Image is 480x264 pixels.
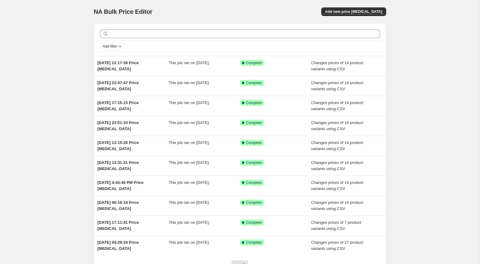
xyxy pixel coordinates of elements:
[100,43,125,50] button: Add filter
[246,100,262,105] span: Complete
[169,160,210,165] span: This job ran on [DATE].
[169,220,210,225] span: This job ran on [DATE].
[311,240,363,251] span: Changes prices of 27 product variants using CSV
[98,180,144,191] span: [DATE] 4:43:40 PM Price [MEDICAL_DATA]
[98,220,139,231] span: [DATE] 17:11:41 Price [MEDICAL_DATA]
[98,160,139,171] span: [DATE] 13:31:31 Price [MEDICAL_DATA]
[98,240,139,251] span: [DATE] 04:29:34 Price [MEDICAL_DATA]
[169,60,210,65] span: This job ran on [DATE].
[246,200,262,205] span: Complete
[98,140,139,151] span: [DATE] 13:15:26 Price [MEDICAL_DATA]
[98,200,139,211] span: [DATE] 00:16:19 Price [MEDICAL_DATA]
[246,240,262,245] span: Complete
[94,8,153,15] span: NA Bulk Price Editor
[246,220,262,225] span: Complete
[98,100,139,111] span: [DATE] 17:15:15 Price [MEDICAL_DATA]
[169,120,210,125] span: This job ran on [DATE].
[169,200,210,205] span: This job ran on [DATE].
[246,80,262,85] span: Complete
[246,160,262,165] span: Complete
[103,44,117,49] span: Add filter
[311,200,363,211] span: Changes prices of 14 product variants using CSV
[246,140,262,145] span: Complete
[321,7,386,16] button: Add new price [MEDICAL_DATA]
[246,180,262,185] span: Complete
[311,100,363,111] span: Changes prices of 14 product variants using CSV
[325,9,382,14] span: Add new price [MEDICAL_DATA]
[311,140,363,151] span: Changes prices of 14 product variants using CSV
[169,100,210,105] span: This job ran on [DATE].
[311,60,363,71] span: Changes prices of 14 product variants using CSV
[169,240,210,245] span: This job ran on [DATE].
[311,160,363,171] span: Changes prices of 14 product variants using CSV
[169,140,210,145] span: This job ran on [DATE].
[246,120,262,125] span: Complete
[169,80,210,85] span: This job ran on [DATE].
[98,80,139,91] span: [DATE] 22:47:47 Price [MEDICAL_DATA]
[98,60,139,71] span: [DATE] 12:17:36 Price [MEDICAL_DATA]
[169,180,210,185] span: This job ran on [DATE].
[311,180,363,191] span: Changes prices of 14 product variants using CSV
[311,80,363,91] span: Changes prices of 14 product variants using CSV
[311,120,363,131] span: Changes prices of 14 product variants using CSV
[311,220,361,231] span: Changes prices of 7 product variants using CSV
[98,120,139,131] span: [DATE] 23:51:33 Price [MEDICAL_DATA]
[246,60,262,65] span: Complete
